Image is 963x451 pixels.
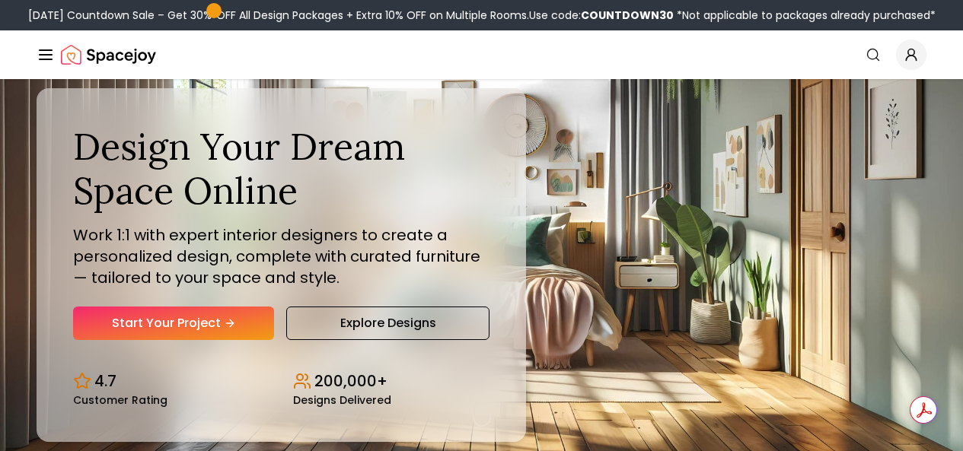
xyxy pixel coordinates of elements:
small: Customer Rating [73,395,167,405]
h1: Design Your Dream Space Online [73,125,489,212]
b: COUNTDOWN30 [581,8,674,23]
small: Designs Delivered [293,395,391,405]
a: Start Your Project [73,306,274,340]
p: 200,000+ [314,370,387,392]
p: 4.7 [94,370,116,392]
a: Explore Designs [286,306,489,340]
a: Spacejoy [61,40,156,70]
div: [DATE] Countdown Sale – Get 30% OFF All Design Packages + Extra 10% OFF on Multiple Rooms. [28,8,936,23]
span: Use code: [529,8,674,23]
p: Work 1:1 with expert interior designers to create a personalized design, complete with curated fu... [73,224,489,288]
nav: Global [37,30,926,79]
div: Design stats [73,358,489,405]
span: *Not applicable to packages already purchased* [674,8,936,23]
img: Spacejoy Logo [61,40,156,70]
